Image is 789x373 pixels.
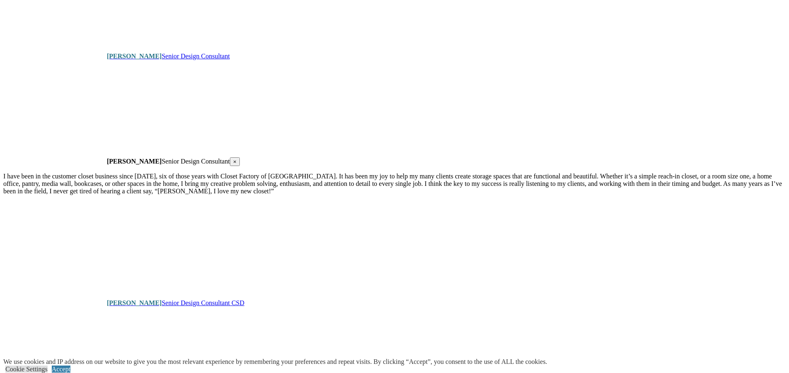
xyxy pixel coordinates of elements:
img: closet factory employee Carol Carruth [3,202,107,305]
strong: [PERSON_NAME] [107,158,162,165]
a: Cookie Settings [5,366,48,373]
a: closet factory employee Carol Carruth[PERSON_NAME]Senior Design Consultant CSD [3,202,786,307]
span: Senior Design Consultant [162,158,229,165]
div: We use cookies and IP address on our website to give you the most relevant experience by remember... [3,358,547,366]
p: I have been in the customer closet business since [DATE], six of those years with Closet Factory ... [3,173,786,195]
button: Close [230,157,240,166]
strong: [PERSON_NAME] [107,53,162,60]
span: Senior Design Consultant [162,53,229,60]
a: Accept [52,366,70,373]
span: Senior Design Consultant CSD [162,299,244,306]
span: × [233,159,236,165]
img: closet factory designer Barbara McCandless [3,60,107,164]
strong: [PERSON_NAME] [107,299,162,306]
